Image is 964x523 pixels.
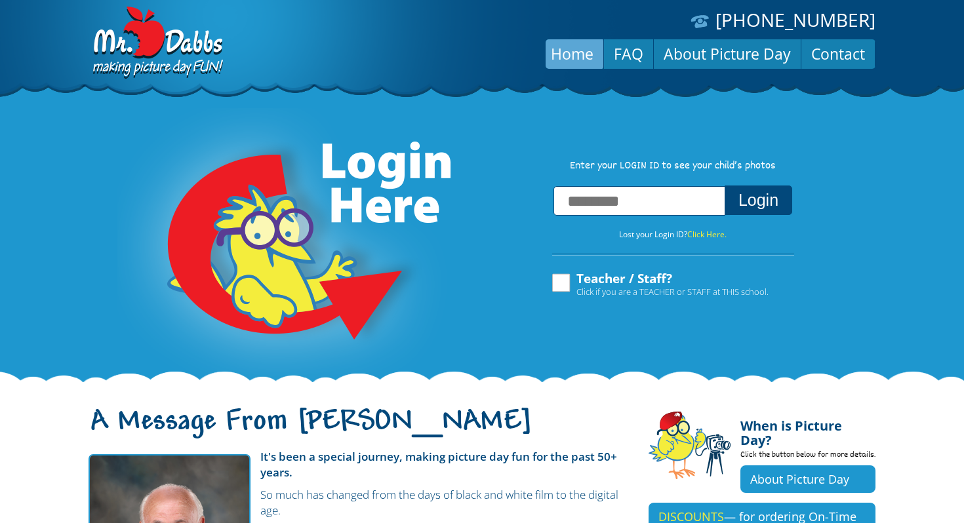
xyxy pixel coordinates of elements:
a: Contact [801,38,875,69]
button: Login [725,185,792,215]
p: Lost your Login ID? [538,227,807,242]
a: Home [541,38,603,69]
a: FAQ [604,38,653,69]
h4: When is Picture Day? [740,411,875,448]
img: Login Here [117,108,453,383]
h1: A Message From [PERSON_NAME] [89,416,629,444]
p: Enter your LOGIN ID to see your child’s photos [538,159,807,174]
a: Click Here. [687,229,727,240]
p: Click the button below for more details. [740,448,875,465]
strong: It's been a special journey, making picture day fun for the past 50+ years. [260,449,617,480]
img: Dabbs Company [89,7,225,80]
a: About Picture Day [740,465,875,493]
a: [PHONE_NUMBER] [715,7,875,32]
p: So much has changed from the days of black and white film to the digital age. [89,487,629,518]
a: About Picture Day [654,38,801,69]
span: Click if you are a TEACHER or STAFF at THIS school. [576,285,769,298]
label: Teacher / Staff? [550,272,769,297]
